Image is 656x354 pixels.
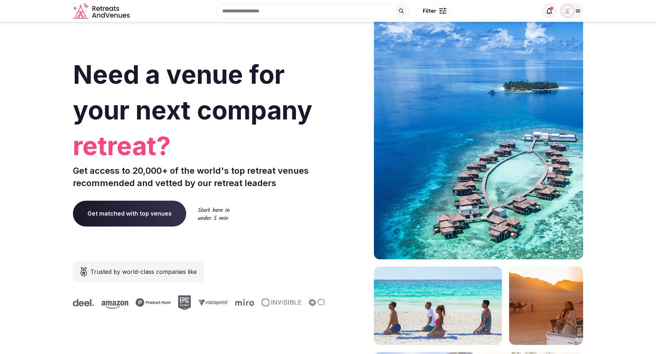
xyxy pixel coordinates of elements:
[73,128,325,164] span: retreat?
[198,299,228,306] svg: Vistaprint company logo
[73,3,131,19] svg: Retreats and Venues company logo
[73,59,312,126] span: Need a venue for your next company
[73,299,94,306] svg: Deel company logo
[73,3,131,19] a: Visit the homepage
[73,201,186,226] a: Get matched with top venues
[562,6,573,16] img: Matt Grant Oakes
[418,4,451,18] button: Filter
[90,267,197,276] span: Trusted by world-class companies like
[73,165,325,189] p: Get access to 20,000+ of the world's top retreat venues recommended and vetted by our retreat lea...
[423,7,436,15] span: Filter
[235,299,254,306] svg: Miro company logo
[198,207,230,220] img: Start here in under 5 min
[178,295,191,310] svg: Epic Games company logo
[374,267,502,345] img: yoga on tropical beach
[261,298,301,307] svg: Invisible company logo
[509,267,583,345] img: woman sitting in back of truck with camels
